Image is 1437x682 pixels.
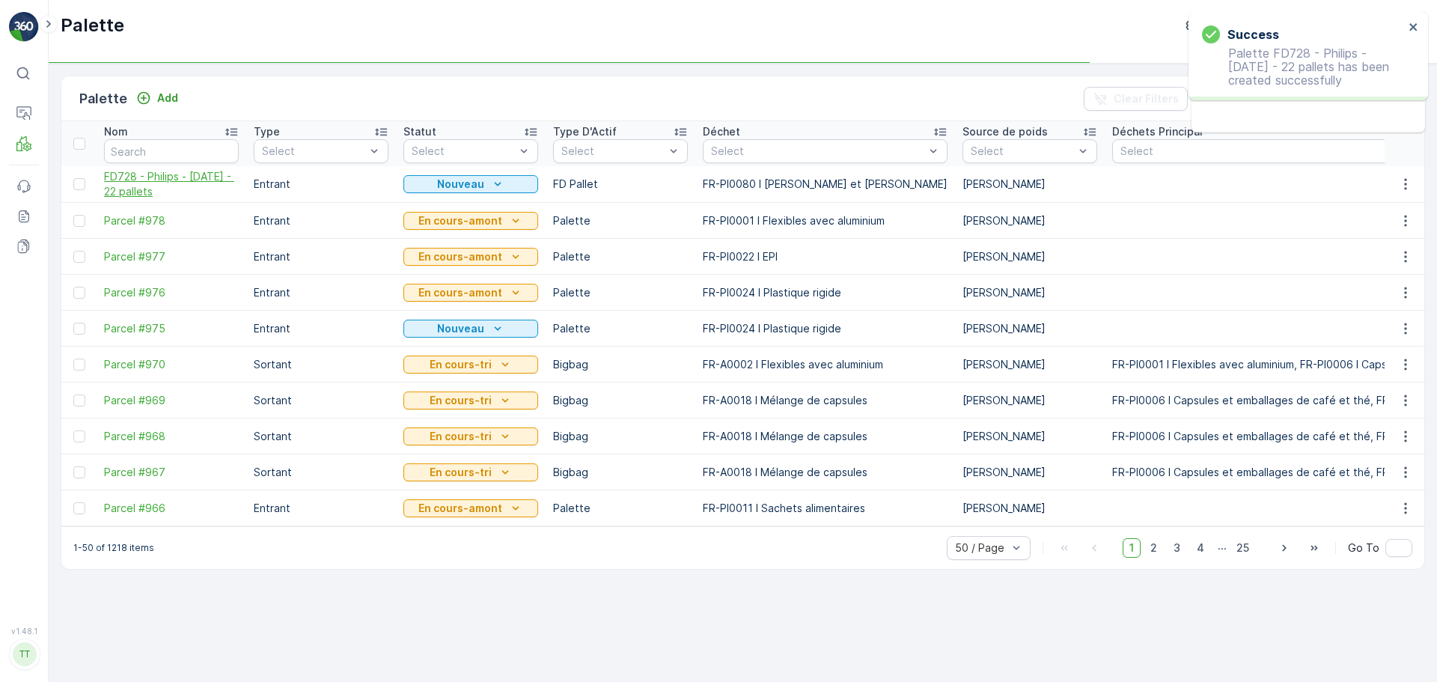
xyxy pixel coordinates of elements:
[546,166,695,203] td: FD Pallet
[13,642,37,666] div: TT
[1202,46,1404,87] p: Palette FD728 - Philips - [DATE] - 22 pallets has been created successfully
[962,124,1048,139] p: Source de poids
[695,239,955,275] td: FR-PI0022 I EPI
[553,124,617,139] p: Type D'Actif
[437,177,484,192] p: Nouveau
[403,175,538,193] button: Nouveau
[955,490,1105,526] td: [PERSON_NAME]
[695,454,955,490] td: FR-A0018 I Mélange de capsules
[437,321,484,336] p: Nouveau
[246,383,396,418] td: Sortant
[561,144,665,159] p: Select
[104,139,239,163] input: Search
[73,502,85,514] div: Toggle Row Selected
[104,357,239,372] a: Parcel #970
[246,490,396,526] td: Entrant
[104,501,239,516] a: Parcel #966
[418,213,502,228] p: En cours-amont
[955,418,1105,454] td: [PERSON_NAME]
[130,89,184,107] button: Add
[1084,87,1188,111] button: Clear Filters
[546,239,695,275] td: Palette
[1144,538,1164,558] span: 2
[695,490,955,526] td: FR-PI0011 I Sachets alimentaires
[703,124,740,139] p: Déchet
[412,144,515,159] p: Select
[1167,538,1187,558] span: 3
[546,203,695,239] td: Palette
[1190,538,1211,558] span: 4
[403,427,538,445] button: En cours-tri
[403,284,538,302] button: En cours-amont
[418,249,502,264] p: En cours-amont
[1123,538,1141,558] span: 1
[403,124,436,139] p: Statut
[955,275,1105,311] td: [PERSON_NAME]
[546,490,695,526] td: Palette
[246,418,396,454] td: Sortant
[104,465,239,480] a: Parcel #967
[246,347,396,383] td: Sortant
[430,429,492,444] p: En cours-tri
[104,285,239,300] a: Parcel #976
[403,248,538,266] button: En cours-amont
[73,466,85,478] div: Toggle Row Selected
[403,320,538,338] button: Nouveau
[104,169,239,199] span: FD728 - Philips - [DATE] - 22 pallets
[73,251,85,263] div: Toggle Row Selected
[1114,91,1179,106] p: Clear Filters
[546,418,695,454] td: Bigbag
[79,88,127,109] p: Palette
[104,393,239,408] a: Parcel #969
[403,463,538,481] button: En cours-tri
[104,429,239,444] a: Parcel #968
[695,166,955,203] td: FR-PI0080 I [PERSON_NAME] et [PERSON_NAME]
[9,627,39,636] span: v 1.48.1
[546,275,695,311] td: Palette
[418,501,502,516] p: En cours-amont
[711,144,924,159] p: Select
[73,215,85,227] div: Toggle Row Selected
[955,311,1105,347] td: [PERSON_NAME]
[1230,538,1256,558] span: 25
[546,347,695,383] td: Bigbag
[73,359,85,371] div: Toggle Row Selected
[104,249,239,264] a: Parcel #977
[73,323,85,335] div: Toggle Row Selected
[418,285,502,300] p: En cours-amont
[546,454,695,490] td: Bigbag
[246,203,396,239] td: Entrant
[73,395,85,407] div: Toggle Row Selected
[157,91,178,106] p: Add
[246,239,396,275] td: Entrant
[1348,541,1379,555] span: Go To
[546,383,695,418] td: Bigbag
[1409,21,1419,35] button: close
[9,639,39,670] button: TT
[104,124,128,139] p: Nom
[546,311,695,347] td: Palette
[695,347,955,383] td: FR-A0002 I Flexibles avec aluminium
[104,169,239,199] a: FD728 - Philips - 13.08.2025 - 22 pallets
[254,124,280,139] p: Type
[403,356,538,374] button: En cours-tri
[104,321,239,336] a: Parcel #975
[955,454,1105,490] td: [PERSON_NAME]
[104,213,239,228] a: Parcel #978
[955,239,1105,275] td: [PERSON_NAME]
[430,393,492,408] p: En cours-tri
[695,275,955,311] td: FR-PI0024 I Plastique rigide
[695,203,955,239] td: FR-PI0001 I Flexibles avec aluminium
[430,465,492,480] p: En cours-tri
[695,418,955,454] td: FR-A0018 I Mélange de capsules
[246,275,396,311] td: Entrant
[9,12,39,42] img: logo
[73,287,85,299] div: Toggle Row Selected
